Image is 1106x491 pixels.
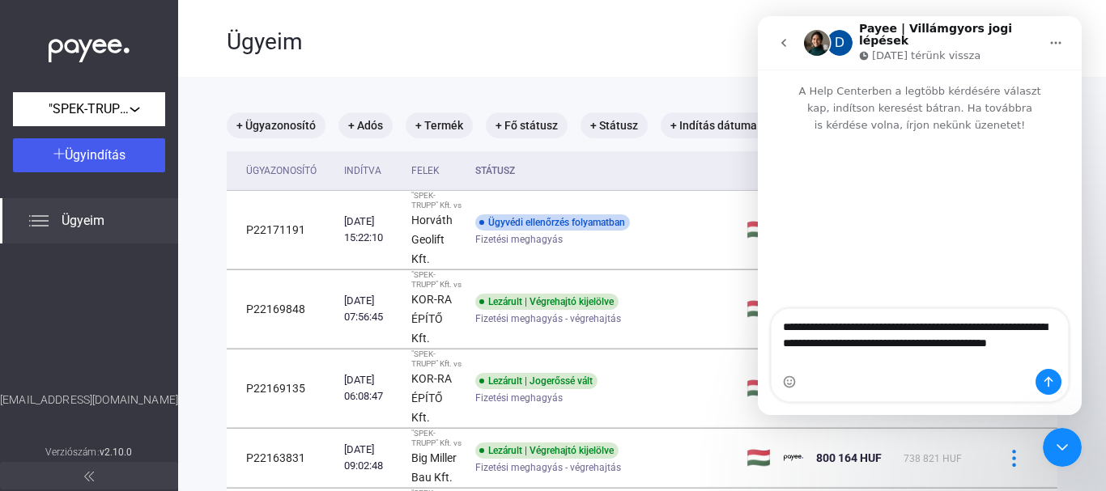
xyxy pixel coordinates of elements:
div: Felek [411,161,440,180]
strong: KOR-RA ÉPÍTŐ Kft. [411,372,452,424]
mat-chip: + Fő státusz [486,112,568,138]
td: 🇭🇺 [740,429,777,488]
td: P22169848 [227,270,338,349]
div: Ügyvédi ellenőrzés folyamatban [475,214,630,231]
strong: KOR-RA ÉPÍTŐ Kft. [411,293,452,345]
span: Ügyeim [62,211,104,231]
div: [DATE] 06:08:47 [344,372,398,404]
img: arrow-double-left-grey.svg [84,472,94,481]
div: Indítva [344,161,398,180]
div: [DATE] 09:02:48 [344,442,398,474]
div: Ügyazonosító [246,161,331,180]
div: "SPEK-TRUPP" Kft. vs [411,349,462,369]
strong: Horváth Geolift Kft. [411,214,453,265]
span: Fizetési meghagyás [475,388,563,408]
span: 800 164 HUF [816,451,882,464]
div: Indítva [344,161,381,180]
th: Státusz [469,151,740,191]
strong: v2.10.0 [100,447,133,458]
span: "SPEK-TRUPP" Kft. [49,99,130,119]
div: Lezárult | Végrehajtó kijelölve [475,442,619,459]
mat-chip: + Termék [406,112,473,138]
button: Ügyindítás [13,138,165,172]
img: white-payee-white-dot.svg [49,30,130,63]
div: "SPEK-TRUPP" Kft. vs [411,429,462,448]
mat-chip: + Státusz [581,112,648,138]
span: Fizetési meghagyás - végrehajtás [475,458,621,477]
img: payee-logo [784,448,803,468]
td: 🇭🇺 [740,270,777,349]
td: 🇭🇺 [740,349,777,428]
div: Lezárult | Végrehajtó kijelölve [475,294,619,310]
td: P22163831 [227,429,338,488]
td: 🇭🇺 [740,191,777,269]
span: Ügyindítás [65,147,125,163]
iframe: Intercom live chat [1043,428,1082,467]
strong: Big Miller Bau Kft. [411,451,457,484]
button: "SPEK-TRUPP" Kft. [13,92,165,126]
img: more-blue [1006,450,1023,467]
div: "SPEK-TRUPP" Kft. vs [411,191,462,210]
td: P22169135 [227,349,338,428]
button: more-blue [997,441,1031,475]
iframe: Intercom live chat [758,16,1082,415]
div: [DATE] 15:22:10 [344,214,398,246]
span: Fizetési meghagyás - végrehajtás [475,309,621,328]
div: Lezárult | Jogerőssé vált [475,373,598,389]
div: "SPEK-TRUPP" Kft. vs [411,270,462,290]
mat-chip: + Indítás dátuma [661,112,767,138]
div: Ügyazonosító [246,161,317,180]
div: Felek [411,161,462,180]
td: P22171191 [227,191,338,269]
mat-chip: + Ügyazonosító [227,112,325,138]
span: Fizetési meghagyás [475,230,563,249]
span: 738 821 HUF [904,453,962,464]
img: list.svg [29,211,49,231]
mat-chip: + Adós [338,112,393,138]
div: [DATE] 07:56:45 [344,293,398,325]
div: Ügyeim [227,28,915,56]
img: plus-white.svg [53,148,65,159]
